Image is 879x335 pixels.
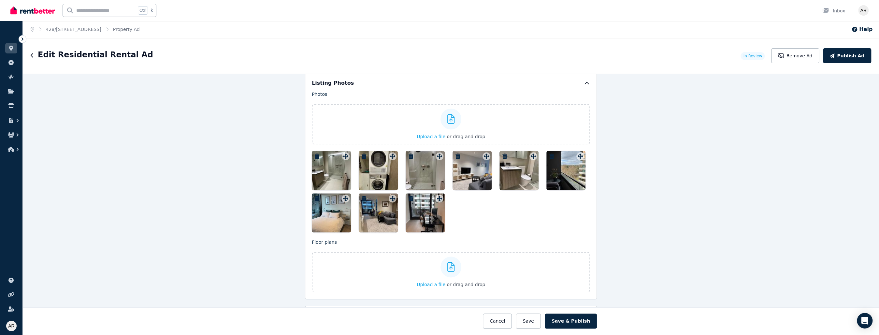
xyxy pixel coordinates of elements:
[10,6,55,15] img: RentBetter
[23,21,148,38] nav: Breadcrumb
[6,321,17,331] img: Anna Rizio
[312,91,590,97] p: Photos
[851,25,872,33] button: Help
[857,313,872,328] div: Open Intercom Messenger
[545,313,597,328] button: Save & Publish
[417,281,485,288] button: Upload a file or drag and drop
[858,5,869,16] img: Anna Rizio
[447,282,485,287] span: or drag and drop
[417,282,445,287] span: Upload a file
[447,134,485,139] span: or drag and drop
[516,313,540,328] button: Save
[483,313,512,328] button: Cancel
[823,48,871,63] button: Publish Ad
[46,27,101,32] a: 428/[STREET_ADDRESS]
[38,50,153,60] h1: Edit Residential Rental Ad
[151,8,153,13] span: k
[138,6,148,15] span: Ctrl
[743,53,762,59] span: In Review
[312,79,354,87] h5: Listing Photos
[822,7,845,14] div: Inbox
[113,27,140,32] a: Property Ad
[312,239,590,245] p: Floor plans
[417,134,445,139] span: Upload a file
[771,48,819,63] button: Remove Ad
[417,133,485,140] button: Upload a file or drag and drop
